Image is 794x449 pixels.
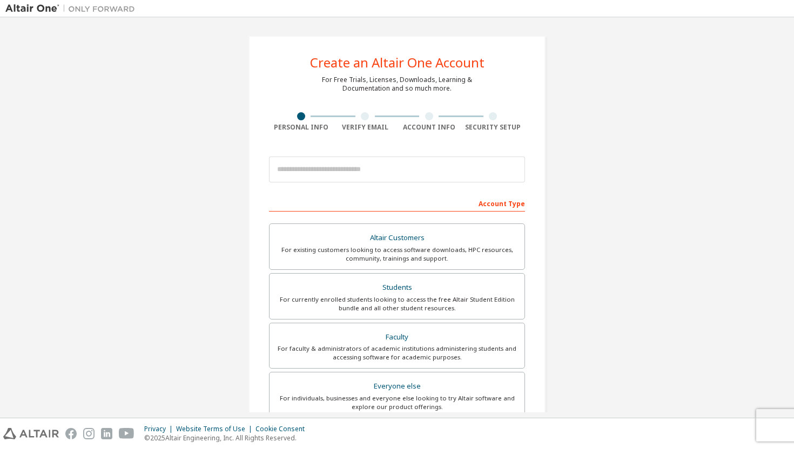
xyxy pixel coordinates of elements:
div: Security Setup [461,123,526,132]
div: Create an Altair One Account [310,56,485,69]
div: Verify Email [333,123,398,132]
img: facebook.svg [65,428,77,439]
img: altair_logo.svg [3,428,59,439]
div: For individuals, businesses and everyone else looking to try Altair software and explore our prod... [276,394,518,411]
div: Students [276,280,518,295]
div: For faculty & administrators of academic institutions administering students and accessing softwa... [276,344,518,362]
div: For existing customers looking to access software downloads, HPC resources, community, trainings ... [276,246,518,263]
div: Personal Info [269,123,333,132]
img: linkedin.svg [101,428,112,439]
div: For currently enrolled students looking to access the free Altair Student Edition bundle and all ... [276,295,518,312]
div: For Free Trials, Licenses, Downloads, Learning & Documentation and so much more. [322,76,472,93]
div: Everyone else [276,379,518,394]
img: instagram.svg [83,428,95,439]
div: Account Type [269,194,525,212]
div: Website Terms of Use [176,425,255,433]
div: Privacy [144,425,176,433]
img: youtube.svg [119,428,134,439]
p: © 2025 Altair Engineering, Inc. All Rights Reserved. [144,433,311,443]
div: Altair Customers [276,230,518,246]
img: Altair One [5,3,140,14]
div: Faculty [276,330,518,345]
div: Cookie Consent [255,425,311,433]
div: Account Info [397,123,461,132]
